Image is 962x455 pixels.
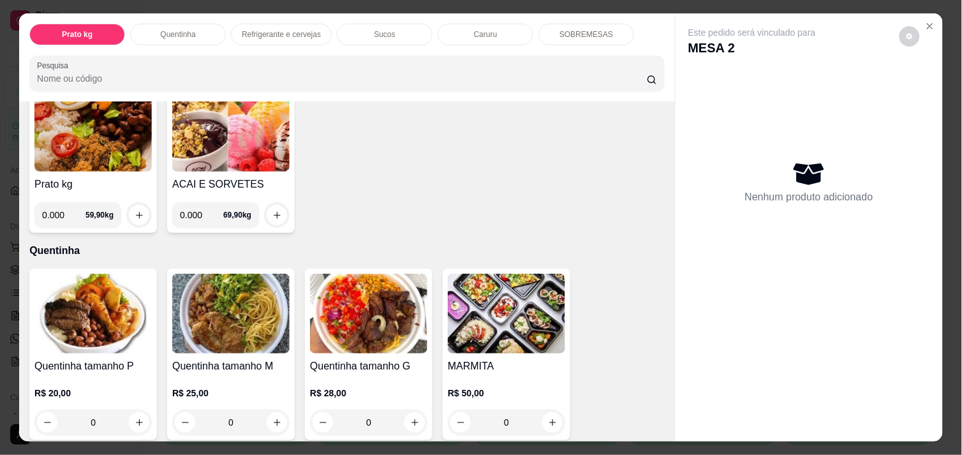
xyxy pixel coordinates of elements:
img: product-image [34,274,152,354]
img: product-image [172,274,290,354]
h4: MARMITA [448,359,565,374]
img: product-image [172,92,290,172]
button: increase-product-quantity [267,412,287,433]
p: Quentinha [160,29,195,40]
button: increase-product-quantity [129,412,149,433]
p: MESA 2 [688,39,816,57]
h4: ACAI E SORVETES [172,177,290,192]
h4: Quentinha tamanho G [310,359,427,374]
p: Caruru [474,29,498,40]
button: decrease-product-quantity [175,412,195,433]
input: 0.00 [42,202,85,228]
button: Close [920,16,940,36]
p: R$ 25,00 [172,387,290,399]
button: increase-product-quantity [404,412,425,433]
p: SOBREMESAS [559,29,613,40]
img: product-image [310,274,427,354]
p: R$ 20,00 [34,387,152,399]
button: decrease-product-quantity [37,412,57,433]
h4: Quentinha tamanho M [172,359,290,374]
img: product-image [34,92,152,172]
input: 0.00 [180,202,223,228]
p: Este pedido será vinculado para [688,26,816,39]
p: Nenhum produto adicionado [745,190,873,205]
p: R$ 50,00 [448,387,565,399]
button: decrease-product-quantity [899,26,920,47]
p: Prato kg [62,29,93,40]
h4: Quentinha tamanho P [34,359,152,374]
p: Refrigerante e cervejas [242,29,321,40]
label: Pesquisa [37,60,73,71]
img: product-image [448,274,565,354]
p: Sucos [374,29,396,40]
h4: Prato kg [34,177,152,192]
p: R$ 28,00 [310,387,427,399]
button: decrease-product-quantity [450,412,471,433]
input: Pesquisa [37,72,647,85]
button: increase-product-quantity [542,412,563,433]
button: decrease-product-quantity [313,412,333,433]
button: increase-product-quantity [267,205,287,225]
p: Quentinha [29,243,665,258]
button: increase-product-quantity [129,205,149,225]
